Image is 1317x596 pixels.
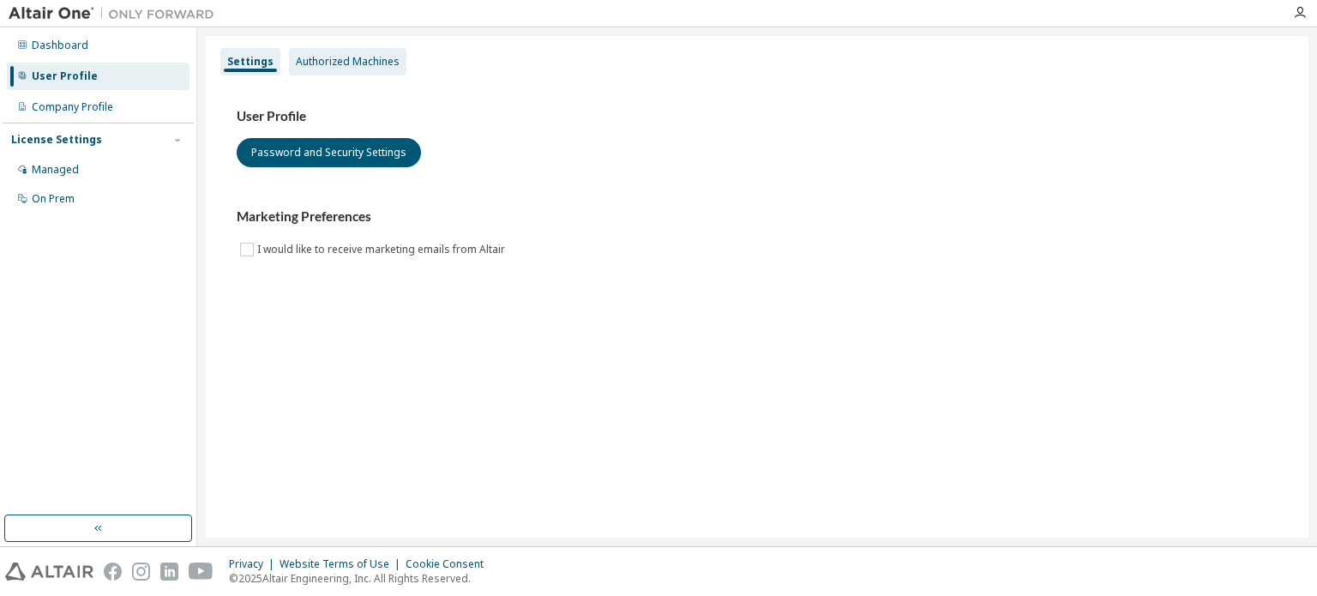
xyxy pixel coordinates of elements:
[32,69,98,83] div: User Profile
[227,55,274,69] div: Settings
[229,571,494,586] p: © 2025 Altair Engineering, Inc. All Rights Reserved.
[280,557,406,571] div: Website Terms of Use
[32,163,79,177] div: Managed
[9,5,223,22] img: Altair One
[32,192,75,206] div: On Prem
[189,563,213,581] img: youtube.svg
[5,563,93,581] img: altair_logo.svg
[237,138,421,167] button: Password and Security Settings
[237,208,1278,226] h3: Marketing Preferences
[160,563,178,581] img: linkedin.svg
[32,100,113,114] div: Company Profile
[32,39,88,52] div: Dashboard
[296,55,400,69] div: Authorized Machines
[257,239,508,260] label: I would like to receive marketing emails from Altair
[11,133,102,147] div: License Settings
[237,108,1278,125] h3: User Profile
[104,563,122,581] img: facebook.svg
[132,563,150,581] img: instagram.svg
[406,557,494,571] div: Cookie Consent
[229,557,280,571] div: Privacy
